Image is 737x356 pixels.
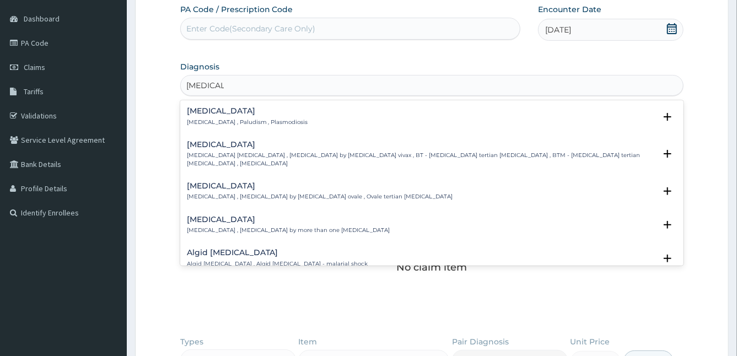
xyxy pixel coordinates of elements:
label: PA Code / Prescription Code [180,4,293,15]
span: Tariffs [24,87,44,96]
h4: [MEDICAL_DATA] [187,182,453,190]
p: [MEDICAL_DATA] , [MEDICAL_DATA] by more than one [MEDICAL_DATA] [187,226,390,234]
p: [MEDICAL_DATA] [MEDICAL_DATA] , [MEDICAL_DATA] by [MEDICAL_DATA] vivax , BT - [MEDICAL_DATA] tert... [187,152,656,168]
p: [MEDICAL_DATA] , Paludism , Plasmodiosis [187,118,308,126]
i: open select status [661,110,674,123]
label: Encounter Date [538,4,601,15]
h4: [MEDICAL_DATA] [187,215,390,224]
i: open select status [661,252,674,265]
p: Algid [MEDICAL_DATA] , Algid [MEDICAL_DATA] - malarial shock [187,260,368,268]
p: No claim item [397,262,467,273]
span: Dashboard [24,14,60,24]
i: open select status [661,185,674,198]
i: open select status [661,218,674,231]
span: Claims [24,62,45,72]
label: Diagnosis [180,61,219,72]
h4: [MEDICAL_DATA] [187,141,656,149]
span: [DATE] [545,24,571,35]
h4: [MEDICAL_DATA] [187,107,308,115]
p: [MEDICAL_DATA] , [MEDICAL_DATA] by [MEDICAL_DATA] ovale , Ovale tertian [MEDICAL_DATA] [187,193,453,201]
h4: Algid [MEDICAL_DATA] [187,249,368,257]
div: Enter Code(Secondary Care Only) [186,23,316,34]
i: open select status [661,147,674,160]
